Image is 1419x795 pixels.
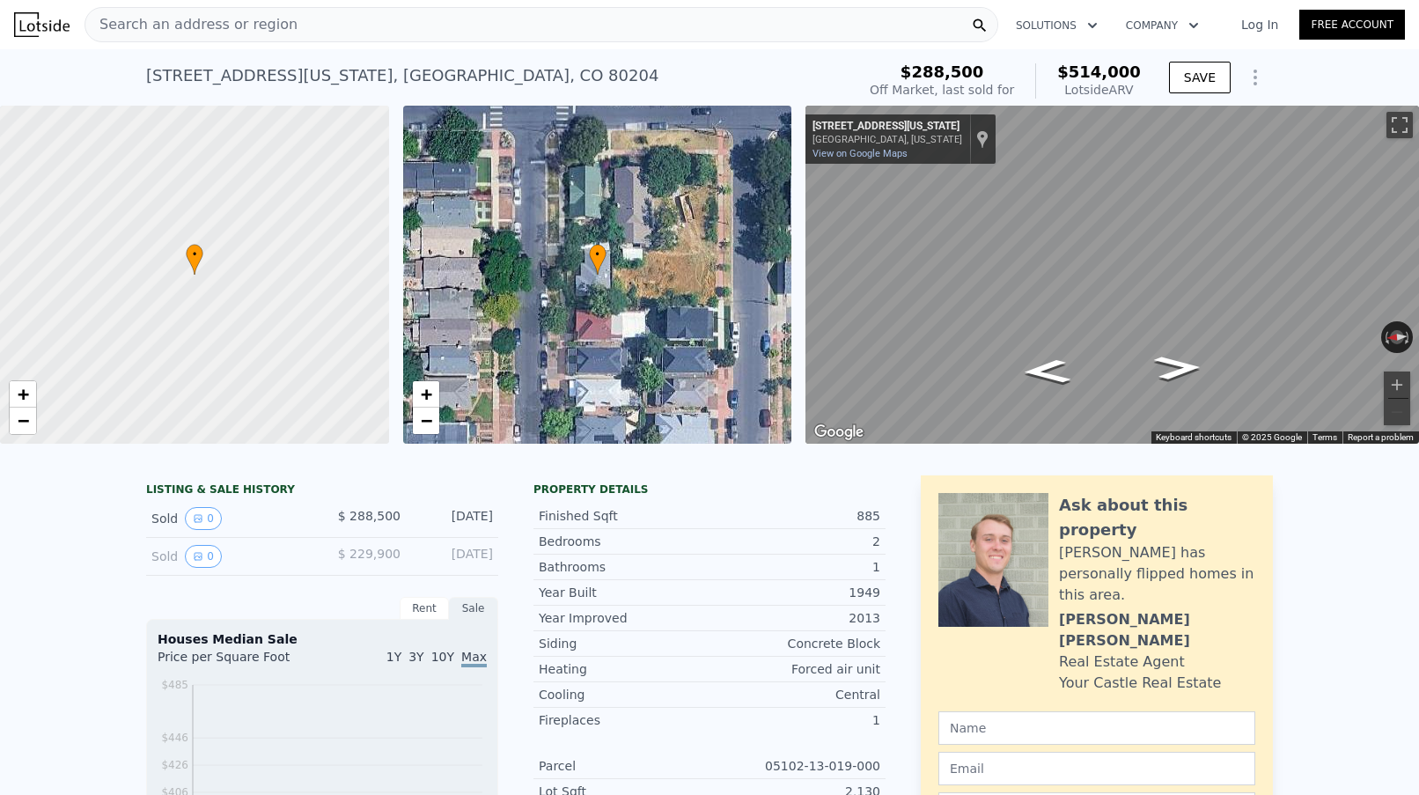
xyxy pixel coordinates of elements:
[1384,399,1410,425] button: Zoom out
[938,711,1255,745] input: Name
[589,247,607,262] span: •
[1059,673,1221,694] div: Your Castle Real Estate
[539,507,709,525] div: Finished Sqft
[709,558,880,576] div: 1
[1156,431,1232,444] button: Keyboard shortcuts
[976,129,989,149] a: Show location on map
[709,533,880,550] div: 2
[10,408,36,434] a: Zoom out
[1059,542,1255,606] div: [PERSON_NAME] has personally flipped homes in this area.
[146,63,658,88] div: [STREET_ADDRESS][US_STATE] , [GEOGRAPHIC_DATA] , CO 80204
[709,507,880,525] div: 885
[151,545,308,568] div: Sold
[709,635,880,652] div: Concrete Block
[1059,651,1185,673] div: Real Estate Agent
[1112,10,1213,41] button: Company
[431,650,454,664] span: 10Y
[1003,354,1092,390] path: Go North, Delaware St
[161,679,188,691] tspan: $485
[449,597,498,620] div: Sale
[386,650,401,664] span: 1Y
[709,660,880,678] div: Forced air unit
[1348,432,1414,442] a: Report a problem
[938,752,1255,785] input: Email
[1059,493,1255,542] div: Ask about this property
[709,609,880,627] div: 2013
[85,14,298,35] span: Search an address or region
[10,381,36,408] a: Zoom in
[810,421,868,444] a: Open this area in Google Maps (opens a new window)
[1059,609,1255,651] div: [PERSON_NAME] [PERSON_NAME]
[1057,81,1141,99] div: Lotside ARV
[338,509,401,523] span: $ 288,500
[146,482,498,500] div: LISTING & SALE HISTORY
[709,757,880,775] div: 05102-13-019-000
[186,244,203,275] div: •
[539,584,709,601] div: Year Built
[18,409,29,431] span: −
[539,711,709,729] div: Fireplaces
[1238,60,1273,95] button: Show Options
[1381,321,1391,353] button: Rotate counterclockwise
[1312,432,1337,442] a: Terms (opens in new tab)
[1386,112,1413,138] button: Toggle fullscreen view
[1380,329,1413,345] button: Reset the view
[415,507,493,530] div: [DATE]
[533,482,886,497] div: Property details
[18,383,29,405] span: +
[1169,62,1231,93] button: SAVE
[539,660,709,678] div: Heating
[151,507,308,530] div: Sold
[1057,63,1141,81] span: $514,000
[539,609,709,627] div: Year Improved
[805,106,1419,444] div: Map
[1404,321,1414,353] button: Rotate clockwise
[539,686,709,703] div: Cooling
[400,597,449,620] div: Rent
[539,558,709,576] div: Bathrooms
[158,630,487,648] div: Houses Median Sale
[812,120,962,134] div: [STREET_ADDRESS][US_STATE]
[185,545,222,568] button: View historical data
[1220,16,1299,33] a: Log In
[461,650,487,667] span: Max
[709,711,880,729] div: 1
[14,12,70,37] img: Lotside
[1242,432,1302,442] span: © 2025 Google
[420,409,431,431] span: −
[870,81,1014,99] div: Off Market, last sold for
[539,533,709,550] div: Bedrooms
[805,106,1419,444] div: Street View
[420,383,431,405] span: +
[812,148,908,159] a: View on Google Maps
[186,247,203,262] span: •
[161,732,188,744] tspan: $446
[901,63,984,81] span: $288,500
[589,244,607,275] div: •
[709,686,880,703] div: Central
[539,757,709,775] div: Parcel
[158,648,322,676] div: Price per Square Foot
[413,408,439,434] a: Zoom out
[1134,350,1223,386] path: Go South, Delaware St
[415,545,493,568] div: [DATE]
[812,134,962,145] div: [GEOGRAPHIC_DATA], [US_STATE]
[408,650,423,664] span: 3Y
[1384,372,1410,398] button: Zoom in
[338,547,401,561] span: $ 229,900
[709,584,880,601] div: 1949
[1002,10,1112,41] button: Solutions
[539,635,709,652] div: Siding
[161,759,188,771] tspan: $426
[413,381,439,408] a: Zoom in
[810,421,868,444] img: Google
[1299,10,1405,40] a: Free Account
[185,507,222,530] button: View historical data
